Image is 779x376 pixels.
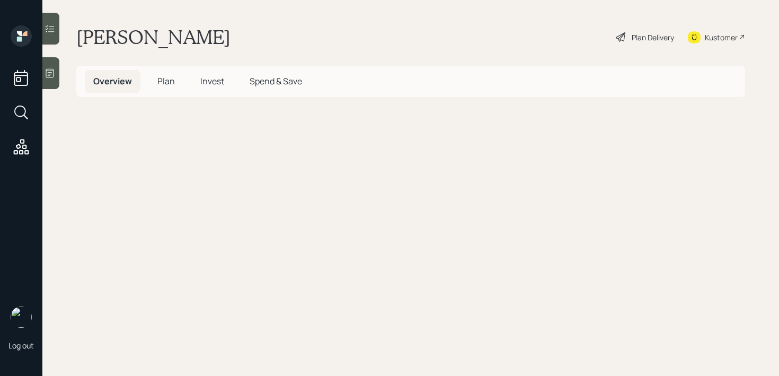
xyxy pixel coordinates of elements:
span: Spend & Save [250,75,302,87]
span: Plan [157,75,175,87]
div: Kustomer [705,32,738,43]
div: Plan Delivery [632,32,674,43]
img: retirable_logo.png [11,307,32,328]
span: Invest [200,75,224,87]
span: Overview [93,75,132,87]
div: Log out [8,340,34,351]
h1: [PERSON_NAME] [76,25,231,49]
